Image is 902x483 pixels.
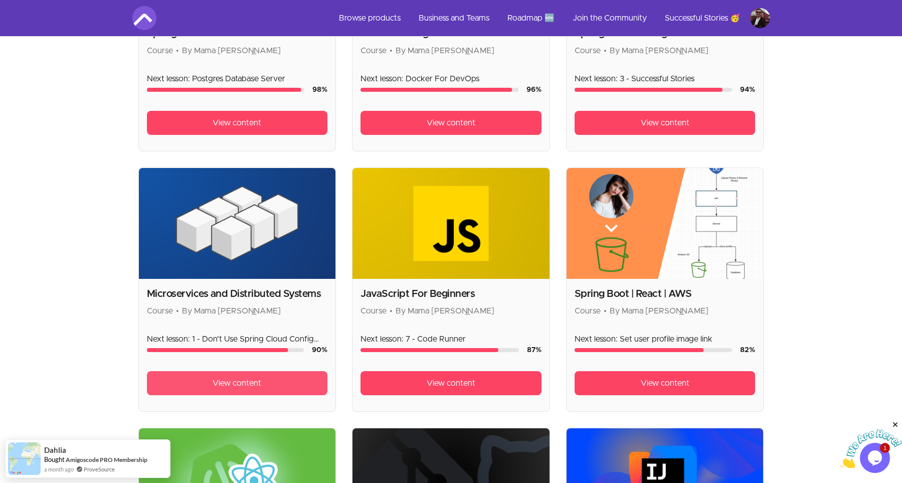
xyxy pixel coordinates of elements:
[604,307,607,315] span: •
[176,47,179,55] span: •
[396,307,494,315] span: By Mama [PERSON_NAME]
[213,117,261,129] span: View content
[427,117,475,129] span: View content
[352,168,550,279] img: Product image for JavaScript For Beginners
[147,73,328,85] p: Next lesson: Postgres Database Server
[527,347,542,354] span: 87 %
[840,420,902,468] iframe: chat widget
[139,168,336,279] img: Product image for Microservices and Distributed Systems
[360,111,542,135] a: View content
[147,333,328,345] p: Next lesson: 1 - Don't Use Spring Cloud Config Server
[360,47,387,55] span: Course
[750,8,770,28] img: Profile image for Vlad
[575,307,601,315] span: Course
[360,307,387,315] span: Course
[147,371,328,395] a: View content
[575,287,756,301] h2: Spring Boot | React | AWS
[575,88,733,92] div: Course progress
[147,287,328,301] h2: Microservices and Distributed Systems
[427,377,475,389] span: View content
[740,86,755,93] span: 94 %
[641,377,689,389] span: View content
[575,371,756,395] a: View content
[147,307,173,315] span: Course
[610,47,708,55] span: By Mama [PERSON_NAME]
[331,6,770,30] nav: Main
[147,47,173,55] span: Course
[360,88,518,92] div: Course progress
[147,88,305,92] div: Course progress
[360,333,542,345] p: Next lesson: 7 - Code Runner
[44,446,66,454] span: Dahlia
[567,168,764,279] img: Product image for Spring Boot | React | AWS
[360,73,542,85] p: Next lesson: Docker For DevOps
[312,86,327,93] span: 98 %
[44,455,65,463] span: Bought
[44,465,74,473] span: a month ago
[657,6,748,30] a: Successful Stories 🥳
[213,377,261,389] span: View content
[526,86,542,93] span: 96 %
[312,347,327,354] span: 90 %
[610,307,708,315] span: By Mama [PERSON_NAME]
[390,307,393,315] span: •
[147,348,304,352] div: Course progress
[575,111,756,135] a: View content
[604,47,607,55] span: •
[8,442,41,475] img: provesource social proof notification image
[740,347,755,354] span: 82 %
[84,465,115,473] a: ProveSource
[360,287,542,301] h2: JavaScript For Beginners
[390,47,393,55] span: •
[147,111,328,135] a: View content
[565,6,655,30] a: Join the Community
[182,47,281,55] span: By Mama [PERSON_NAME]
[396,47,494,55] span: By Mama [PERSON_NAME]
[182,307,281,315] span: By Mama [PERSON_NAME]
[641,117,689,129] span: View content
[132,6,156,30] img: Amigoscode logo
[360,348,519,352] div: Course progress
[575,73,756,85] p: Next lesson: 3 - Successful Stories
[575,333,756,345] p: Next lesson: Set user profile image link
[66,456,147,463] a: Amigoscode PRO Membership
[176,307,179,315] span: •
[575,348,733,352] div: Course progress
[411,6,497,30] a: Business and Teams
[360,371,542,395] a: View content
[575,47,601,55] span: Course
[499,6,563,30] a: Roadmap 🆕
[331,6,409,30] a: Browse products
